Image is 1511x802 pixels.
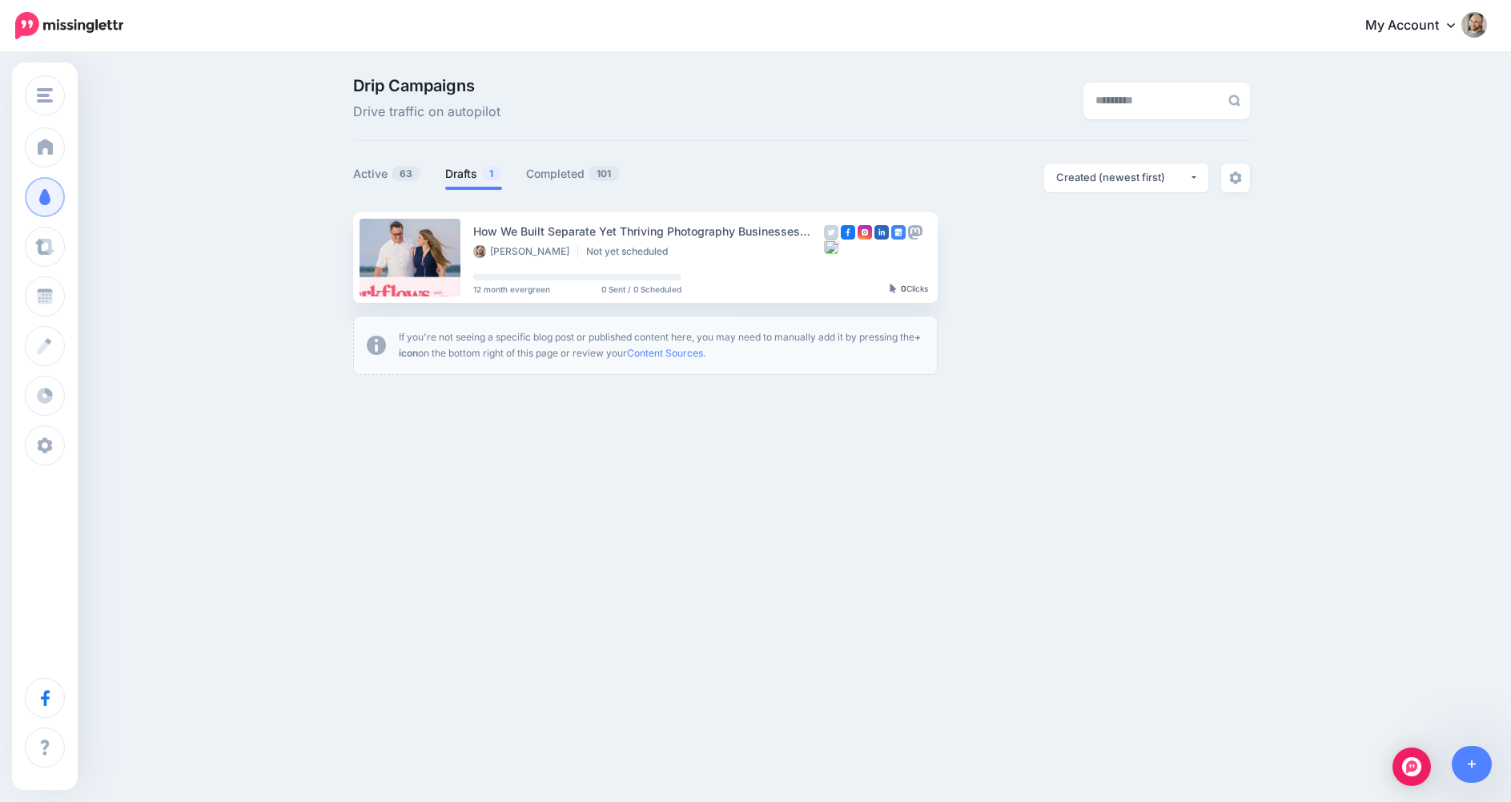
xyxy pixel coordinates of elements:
b: + icon [399,331,921,359]
div: Clicks [890,284,928,294]
span: 101 [589,166,619,181]
div: Created (newest first) [1056,170,1189,185]
img: settings-grey.png [1229,171,1242,184]
img: pointer-grey-darker.png [890,284,897,293]
span: 12 month evergreen [473,285,550,293]
a: Drafts1 [445,164,502,183]
img: google_business-square.png [891,225,906,240]
span: 1 [481,166,501,181]
span: Drip Campaigns [353,78,500,94]
a: Content Sources [627,347,703,359]
img: mastodon-grey-square.png [908,225,922,240]
a: Active63 [353,164,421,183]
li: [PERSON_NAME] [473,245,578,258]
div: Open Intercom Messenger [1392,748,1431,786]
img: facebook-square.png [841,225,855,240]
img: linkedin-square.png [874,225,889,240]
span: 63 [392,166,420,181]
img: instagram-square.png [858,225,872,240]
img: Missinglettr [15,12,123,39]
b: 0 [901,284,906,293]
span: Drive traffic on autopilot [353,102,500,123]
img: info-circle-grey.png [367,336,386,355]
a: Completed101 [526,164,620,183]
a: My Account [1349,6,1487,46]
span: 0 Sent / 0 Scheduled [601,285,681,293]
div: How We Built Separate Yet Thriving Photography Businesses Under One Roof with [PERSON_NAME] + [PE... [473,222,824,240]
img: twitter-grey-square.png [824,225,838,240]
img: bluesky-square.png [824,240,838,254]
img: search-grey-6.png [1228,95,1240,107]
li: Not yet scheduled [586,245,676,258]
img: menu.png [37,88,53,103]
p: If you're not seeing a specific blog post or published content here, you may need to manually add... [399,329,924,361]
button: Created (newest first) [1044,163,1208,192]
